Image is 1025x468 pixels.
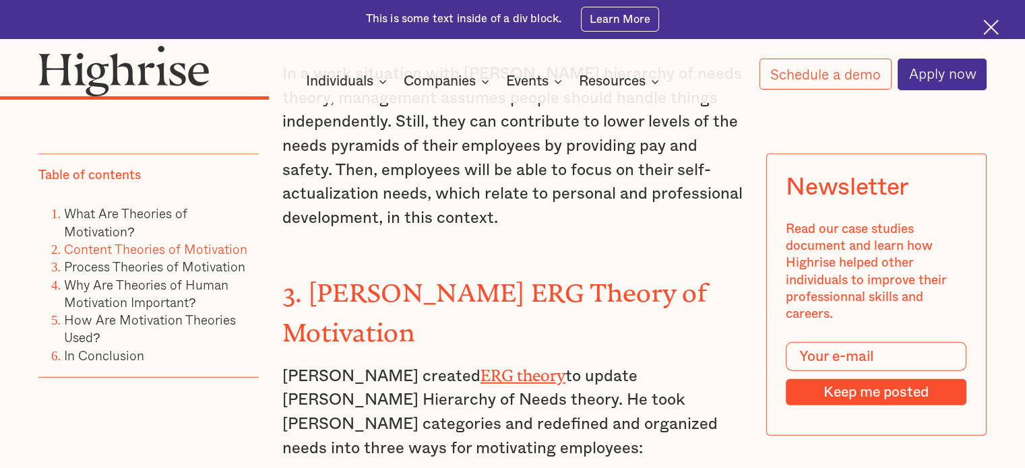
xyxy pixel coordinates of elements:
form: Modal Form [786,342,967,406]
strong: 3. [PERSON_NAME] ERG Theory of Motivation [282,278,708,334]
div: This is some text inside of a div block. [366,11,562,27]
p: [PERSON_NAME] created to update [PERSON_NAME] Hierarchy of Needs theory. He took [PERSON_NAME] ca... [282,361,743,461]
a: Why Are Theories of Human Motivation Important? [64,274,228,311]
a: Process Theories of Motivation [64,257,245,276]
div: Table of contents [38,167,141,184]
a: Apply now [898,59,987,90]
a: How Are Motivation Theories Used? [64,310,236,347]
p: In a work situation with [PERSON_NAME] hierarchy of needs theory, management assumes people shoul... [282,63,743,230]
div: Companies [404,73,476,90]
div: Individuals [306,73,391,90]
img: Cross icon [983,20,999,35]
a: What Are Theories of Motivation? [64,203,187,240]
a: ERG theory [480,366,565,376]
a: Learn More [581,7,660,31]
div: Read our case studies document and learn how Highrise helped other individuals to improve their p... [786,221,967,323]
a: Content Theories of Motivation [64,239,247,259]
input: Your e-mail [786,342,967,371]
div: Newsletter [786,174,908,201]
a: Schedule a demo [759,59,892,90]
input: Keep me posted [786,378,967,405]
div: Individuals [306,73,373,90]
img: Highrise logo [38,45,210,97]
div: Events [506,73,549,90]
div: Resources [579,73,663,90]
div: Resources [579,73,646,90]
div: Events [506,73,566,90]
a: In Conclusion [64,345,144,365]
div: Companies [404,73,493,90]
